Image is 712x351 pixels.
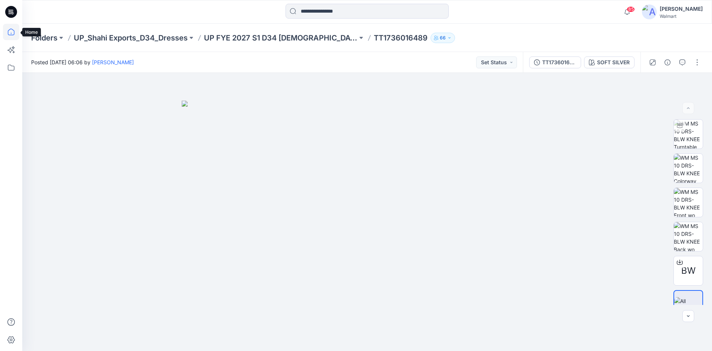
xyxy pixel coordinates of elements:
[627,6,635,12] span: 85
[674,120,703,149] img: WM MS 10 DRS-BLW KNEE Turntable with Avatar
[431,33,455,43] button: 66
[31,58,134,66] span: Posted [DATE] 06:06 by
[674,188,703,217] img: WM MS 10 DRS-BLW KNEE Front wo Avatar
[529,56,581,68] button: TT1736016489
[660,13,703,19] div: Walmart
[584,56,634,68] button: SOFT SILVER
[674,154,703,183] img: WM MS 10 DRS-BLW KNEE Colorway wo Avatar
[92,59,134,65] a: [PERSON_NAME]
[374,33,428,43] p: TT1736016489
[662,56,673,68] button: Details
[542,58,576,66] div: TT1736016489
[681,264,696,277] span: BW
[642,4,657,19] img: avatar
[674,222,703,251] img: WM MS 10 DRS-BLW KNEE Back wo Avatar
[674,297,702,313] img: All colorways
[660,4,703,13] div: [PERSON_NAME]
[440,34,446,42] p: 66
[597,58,630,66] div: SOFT SILVER
[31,33,57,43] a: Folders
[204,33,357,43] a: UP FYE 2027 S1 D34 [DEMOGRAPHIC_DATA] Dresses
[74,33,188,43] a: UP_Shahi Exports_D34_Dresses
